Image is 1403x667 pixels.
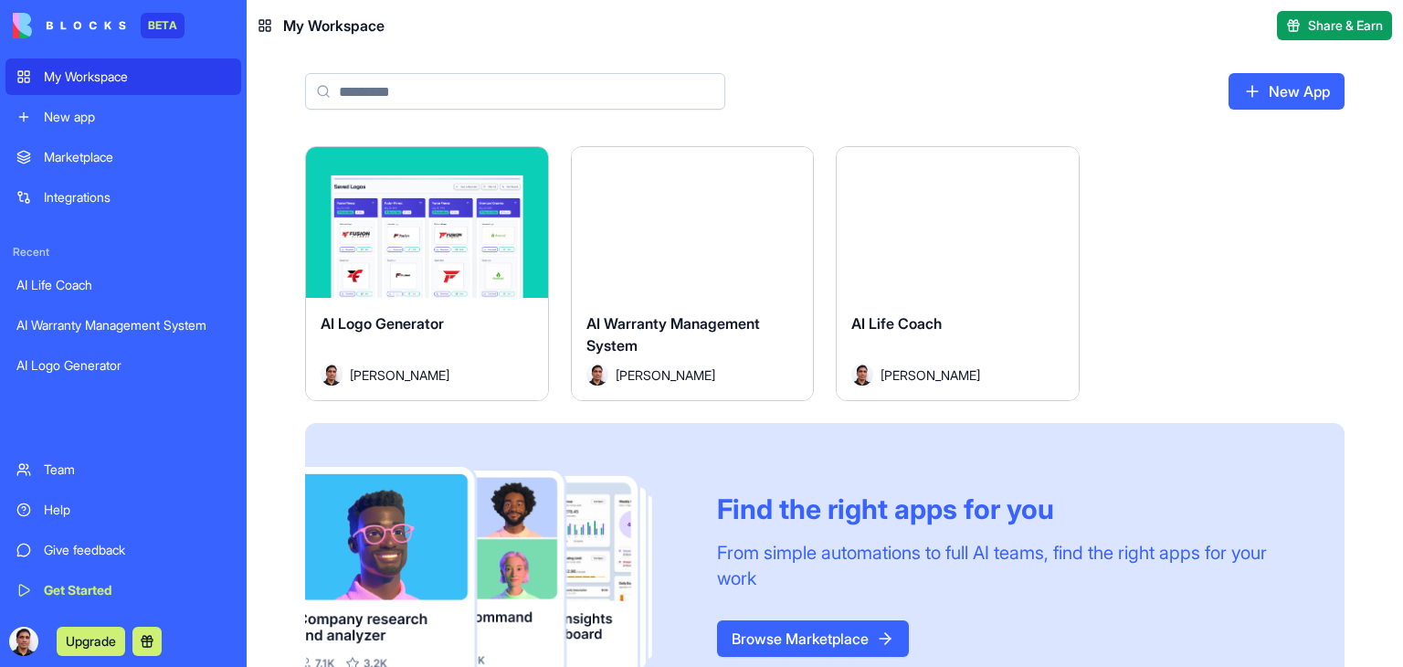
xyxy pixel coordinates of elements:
[717,620,909,657] a: Browse Marketplace
[44,188,230,206] div: Integrations
[141,13,185,38] div: BETA
[586,314,760,355] span: AI Warranty Management System
[5,347,241,384] a: AI Logo Generator
[5,99,241,135] a: New app
[350,365,449,385] span: [PERSON_NAME]
[13,13,185,38] a: BETA
[836,146,1080,401] a: AI Life CoachAvatar[PERSON_NAME]
[44,148,230,166] div: Marketplace
[5,451,241,488] a: Team
[321,314,444,333] span: AI Logo Generator
[851,364,873,386] img: Avatar
[57,631,125,650] a: Upgrade
[5,307,241,344] a: AI Warranty Management System
[5,572,241,609] a: Get Started
[305,146,549,401] a: AI Logo GeneratorAvatar[PERSON_NAME]
[44,461,230,479] div: Team
[5,179,241,216] a: Integrations
[881,365,980,385] span: [PERSON_NAME]
[5,532,241,568] a: Give feedback
[1277,11,1392,40] button: Share & Earn
[717,540,1301,591] div: From simple automations to full AI teams, find the right apps for your work
[5,245,241,259] span: Recent
[13,13,126,38] img: logo
[44,108,230,126] div: New app
[44,541,230,559] div: Give feedback
[9,627,38,656] img: ACg8ocJkteLRu77GYGHQ_URDq7Yjr2K24YhktYo-bqfhJW1nilP-wD1F=s96-c
[717,492,1301,525] div: Find the right apps for you
[5,139,241,175] a: Marketplace
[5,492,241,528] a: Help
[44,581,230,599] div: Get Started
[321,364,343,386] img: Avatar
[1308,16,1383,35] span: Share & Earn
[16,316,230,334] div: AI Warranty Management System
[571,146,815,401] a: AI Warranty Management SystemAvatar[PERSON_NAME]
[616,365,715,385] span: [PERSON_NAME]
[16,356,230,375] div: AI Logo Generator
[586,364,608,386] img: Avatar
[44,68,230,86] div: My Workspace
[16,276,230,294] div: AI Life Coach
[44,501,230,519] div: Help
[1229,73,1345,110] a: New App
[57,627,125,656] button: Upgrade
[851,314,942,333] span: AI Life Coach
[283,15,385,37] span: My Workspace
[5,58,241,95] a: My Workspace
[5,267,241,303] a: AI Life Coach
